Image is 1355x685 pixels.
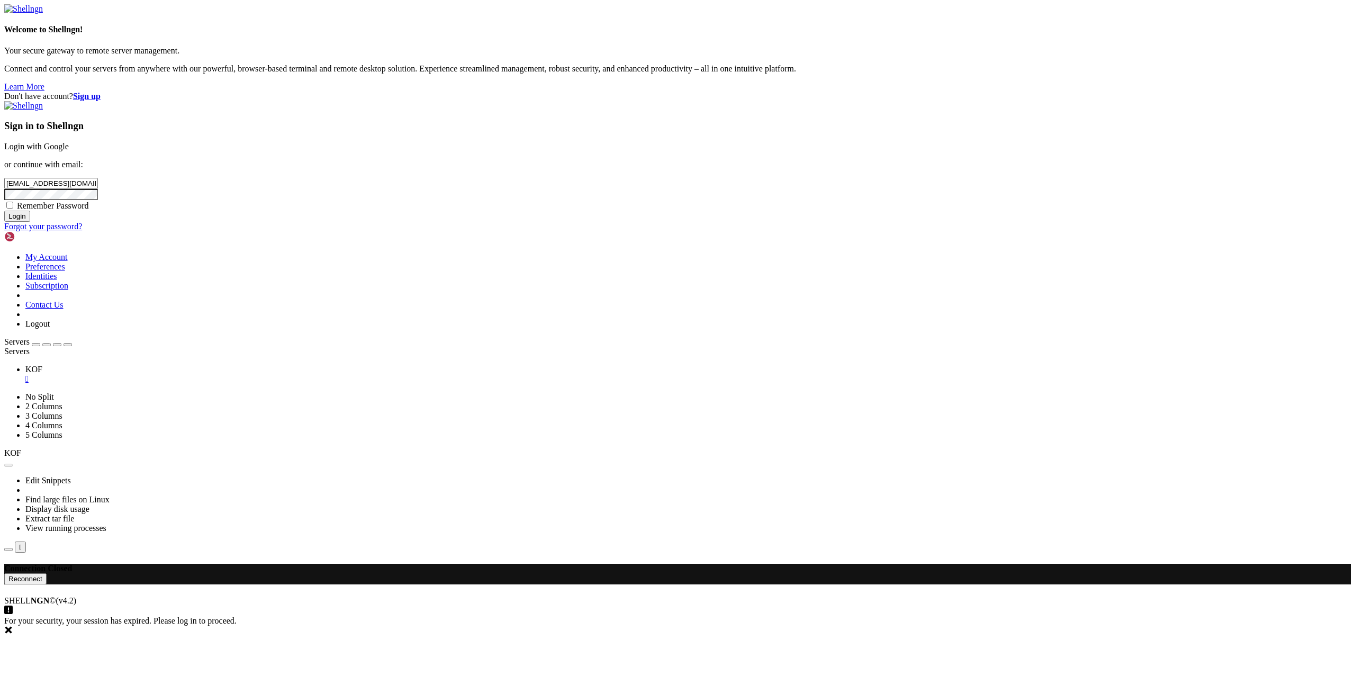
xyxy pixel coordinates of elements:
a: Edit Snippets [25,476,71,485]
a: Login with Google [4,142,69,151]
a: KOF [25,365,1351,384]
a: Extract tar file [25,514,74,523]
input: Login [4,211,30,222]
button:  [15,542,26,553]
a: Display disk usage [25,504,89,513]
div: Servers [4,347,1351,356]
a: Sign up [73,92,101,101]
span: KOF [25,365,42,374]
a: 2 Columns [25,402,62,411]
h3: Sign in to Shellngn [4,120,1351,132]
span: Remember Password [17,201,89,210]
a: View running processes [25,524,106,533]
p: or continue with email: [4,160,1351,169]
a: Find large files on Linux [25,495,110,504]
input: Remember Password [6,202,13,209]
h4: Welcome to Shellngn! [4,25,1351,34]
img: Shellngn [4,231,65,242]
p: Your secure gateway to remote server management. [4,46,1351,56]
input: Email address [4,178,98,189]
a: Logout [25,319,50,328]
a: 5 Columns [25,430,62,439]
p: Connect and control your servers from anywhere with our powerful, browser-based terminal and remo... [4,64,1351,74]
a: 4 Columns [25,421,62,430]
a:  [25,374,1351,384]
a: Preferences [25,262,65,271]
a: Contact Us [25,300,64,309]
span: Servers [4,337,30,346]
a: No Split [25,392,54,401]
span: KOF [4,448,21,457]
a: Learn More [4,82,44,91]
img: Shellngn [4,101,43,111]
div:  [19,543,22,551]
a: Subscription [25,281,68,290]
a: Identities [25,272,57,281]
a: 3 Columns [25,411,62,420]
div: Don't have account? [4,92,1351,101]
a: My Account [25,253,68,262]
img: Shellngn [4,4,43,14]
a: Forgot your password? [4,222,82,231]
a: Servers [4,337,72,346]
